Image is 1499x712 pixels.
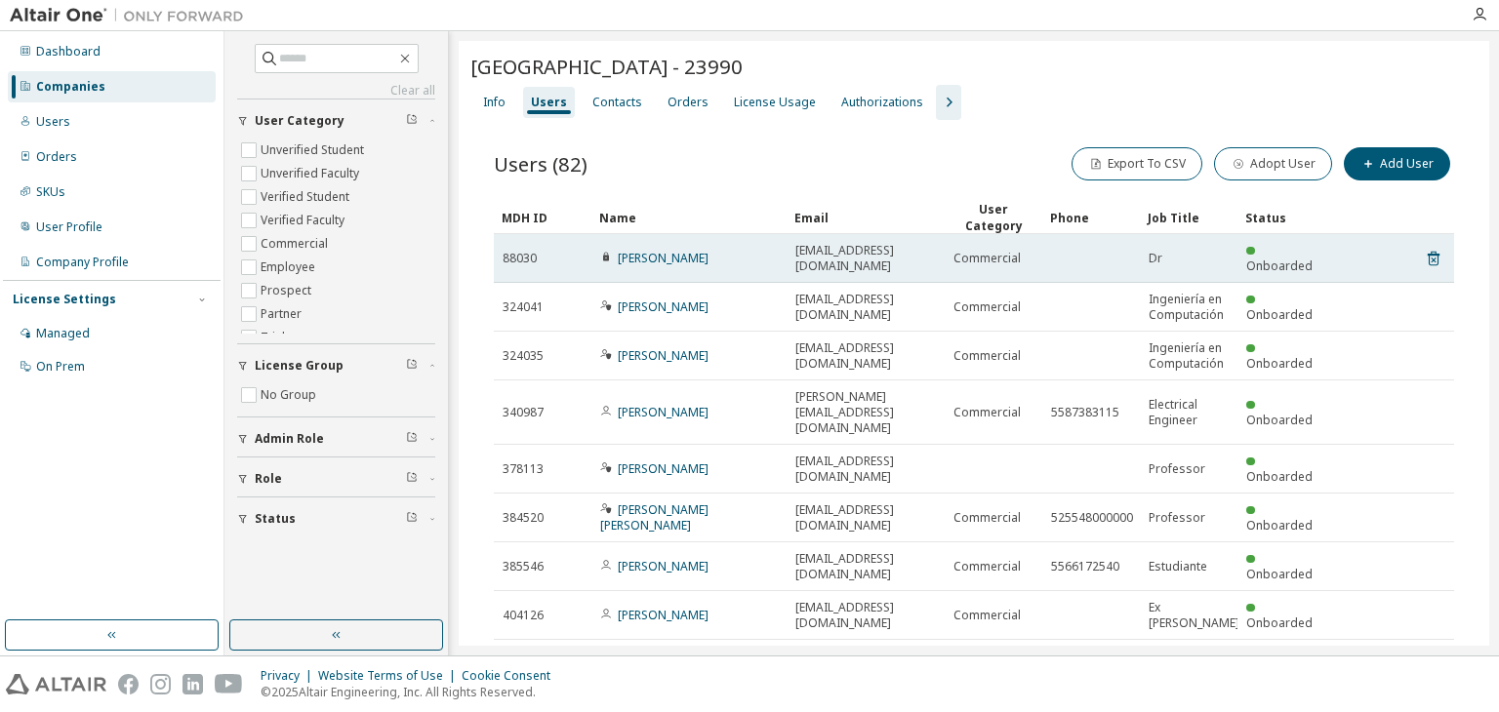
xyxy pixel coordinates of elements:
[795,292,936,323] span: [EMAIL_ADDRESS][DOMAIN_NAME]
[36,219,102,235] div: User Profile
[261,185,353,209] label: Verified Student
[36,79,105,95] div: Companies
[261,232,332,256] label: Commercial
[1246,468,1313,485] span: Onboarded
[215,674,243,694] img: youtube.svg
[618,298,709,315] a: [PERSON_NAME]
[794,202,937,233] div: Email
[36,114,70,130] div: Users
[255,471,282,487] span: Role
[1214,147,1332,180] button: Adopt User
[36,149,77,165] div: Orders
[36,44,101,59] div: Dashboard
[1149,397,1229,428] span: Electrical Engineer
[406,358,418,374] span: Clear filter
[503,348,544,364] span: 324035
[36,255,129,270] div: Company Profile
[1148,202,1230,233] div: Job Title
[261,279,315,302] label: Prospect
[953,299,1021,315] span: Commercial
[237,344,435,387] button: License Group
[618,607,709,623] a: [PERSON_NAME]
[1245,202,1327,233] div: Status
[261,684,562,700] p: © 2025 Altair Engineering, Inc. All Rights Reserved.
[618,460,709,477] a: [PERSON_NAME]
[36,359,85,375] div: On Prem
[237,99,435,142] button: User Category
[255,431,324,447] span: Admin Role
[953,405,1021,420] span: Commercial
[237,457,435,500] button: Role
[1246,566,1313,582] span: Onboarded
[261,326,289,349] label: Trial
[470,53,743,80] span: [GEOGRAPHIC_DATA] - 23990
[255,511,296,527] span: Status
[953,608,1021,623] span: Commercial
[13,292,116,307] div: License Settings
[795,340,936,372] span: [EMAIL_ADDRESS][DOMAIN_NAME]
[795,243,936,274] span: [EMAIL_ADDRESS][DOMAIN_NAME]
[841,95,923,110] div: Authorizations
[261,138,368,162] label: Unverified Student
[1149,292,1229,323] span: Ingeniería en Computación
[1050,202,1132,233] div: Phone
[237,497,435,540] button: Status
[237,417,435,460] button: Admin Role
[10,6,254,25] img: Altair One
[1072,147,1202,180] button: Export To CSV
[503,559,544,574] span: 385546
[618,558,709,574] a: [PERSON_NAME]
[237,83,435,99] a: Clear all
[1149,340,1229,372] span: Ingeniería en Computación
[503,608,544,623] span: 404126
[261,256,319,279] label: Employee
[953,348,1021,364] span: Commercial
[953,510,1021,526] span: Commercial
[599,202,779,233] div: Name
[1149,251,1162,266] span: Dr
[261,162,363,185] label: Unverified Faculty
[406,471,418,487] span: Clear filter
[668,95,709,110] div: Orders
[618,404,709,420] a: [PERSON_NAME]
[953,251,1021,266] span: Commercial
[1344,147,1450,180] button: Add User
[1246,412,1313,428] span: Onboarded
[255,113,344,129] span: User Category
[795,454,936,485] span: [EMAIL_ADDRESS][DOMAIN_NAME]
[406,511,418,527] span: Clear filter
[531,95,567,110] div: Users
[118,674,139,694] img: facebook.svg
[1149,510,1205,526] span: Professor
[795,389,936,436] span: [PERSON_NAME][EMAIL_ADDRESS][DOMAIN_NAME]
[1246,614,1313,631] span: Onboarded
[1149,461,1205,477] span: Professor
[503,251,537,266] span: 88030
[503,461,544,477] span: 378113
[1246,355,1313,372] span: Onboarded
[1149,600,1239,631] span: Ex [PERSON_NAME]
[1051,510,1133,526] span: 525548000000
[795,551,936,582] span: [EMAIL_ADDRESS][DOMAIN_NAME]
[261,668,318,684] div: Privacy
[462,668,562,684] div: Cookie Consent
[618,347,709,364] a: [PERSON_NAME]
[795,600,936,631] span: [EMAIL_ADDRESS][DOMAIN_NAME]
[261,302,305,326] label: Partner
[503,510,544,526] span: 384520
[36,184,65,200] div: SKUs
[952,201,1034,234] div: User Category
[36,326,90,341] div: Managed
[182,674,203,694] img: linkedin.svg
[1246,517,1313,534] span: Onboarded
[953,559,1021,574] span: Commercial
[406,431,418,447] span: Clear filter
[502,202,584,233] div: MDH ID
[255,358,344,374] span: License Group
[261,383,320,407] label: No Group
[503,299,544,315] span: 324041
[406,113,418,129] span: Clear filter
[483,95,506,110] div: Info
[592,95,642,110] div: Contacts
[618,250,709,266] a: [PERSON_NAME]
